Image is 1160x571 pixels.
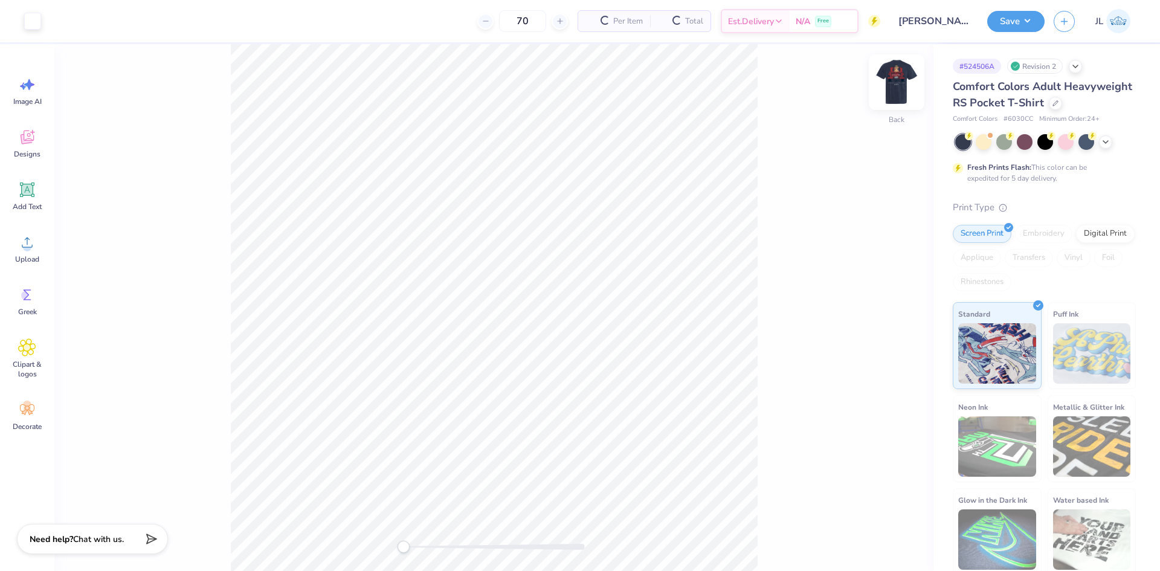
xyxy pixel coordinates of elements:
span: Minimum Order: 24 + [1039,114,1100,124]
div: Foil [1094,249,1123,267]
span: Est. Delivery [728,15,774,28]
div: Revision 2 [1007,59,1063,74]
div: # 524506A [953,59,1001,74]
img: Standard [958,323,1036,384]
div: Screen Print [953,225,1011,243]
span: Comfort Colors Adult Heavyweight RS Pocket T-Shirt [953,79,1132,110]
span: Glow in the Dark Ink [958,494,1027,506]
span: Clipart & logos [7,360,47,379]
input: – – [499,10,546,32]
div: Accessibility label [398,541,410,553]
span: Per Item [613,15,643,28]
img: Glow in the Dark Ink [958,509,1036,570]
span: Metallic & Glitter Ink [1053,401,1124,413]
div: Rhinestones [953,273,1011,291]
div: Vinyl [1057,249,1091,267]
span: # 6030CC [1004,114,1033,124]
div: Applique [953,249,1001,267]
span: Upload [15,254,39,264]
button: Save [987,11,1045,32]
span: Image AI [13,97,42,106]
span: Chat with us. [73,534,124,545]
img: Water based Ink [1053,509,1131,570]
span: Designs [14,149,40,159]
span: Free [817,17,829,25]
strong: Fresh Prints Flash: [967,163,1031,172]
span: Greek [18,307,37,317]
img: Metallic & Glitter Ink [1053,416,1131,477]
span: N/A [796,15,810,28]
img: Neon Ink [958,416,1036,477]
span: Total [685,15,703,28]
span: Water based Ink [1053,494,1109,506]
div: Digital Print [1076,225,1135,243]
img: Puff Ink [1053,323,1131,384]
div: Print Type [953,201,1136,215]
img: Jairo Laqui [1106,9,1130,33]
span: Puff Ink [1053,308,1078,320]
div: Transfers [1005,249,1053,267]
div: This color can be expedited for 5 day delivery. [967,162,1116,184]
span: JL [1095,15,1103,28]
strong: Need help? [30,534,73,545]
img: Back [872,58,921,106]
input: Untitled Design [889,9,978,33]
span: Decorate [13,422,42,431]
span: Add Text [13,202,42,211]
div: Embroidery [1015,225,1072,243]
span: Standard [958,308,990,320]
span: Comfort Colors [953,114,997,124]
a: JL [1090,9,1136,33]
div: Back [889,114,904,125]
span: Neon Ink [958,401,988,413]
